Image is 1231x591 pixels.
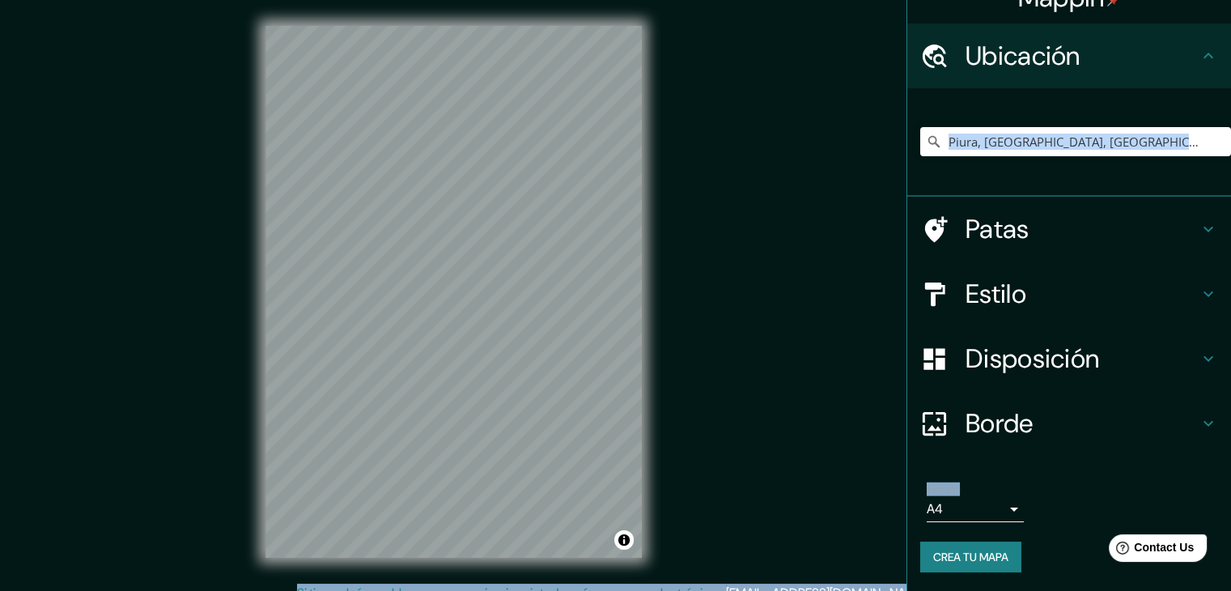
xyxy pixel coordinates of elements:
font: Patas [966,212,1029,246]
font: Tamaño [927,483,960,495]
div: Borde [907,391,1231,456]
div: Patas [907,197,1231,261]
font: Estilo [966,277,1026,311]
div: A4 [927,496,1024,522]
font: Crea tu mapa [933,550,1008,564]
button: Crea tu mapa [920,542,1021,572]
div: Disposición [907,326,1231,391]
canvas: Mapa [265,26,642,558]
div: Estilo [907,261,1231,326]
div: Ubicación [907,23,1231,88]
font: Ubicación [966,39,1080,73]
font: Borde [966,406,1034,440]
font: Disposición [966,342,1099,376]
iframe: Help widget launcher [1087,528,1213,573]
font: A4 [927,500,943,517]
input: Elige tu ciudad o zona [920,127,1231,156]
button: Activar o desactivar atribución [614,530,634,550]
